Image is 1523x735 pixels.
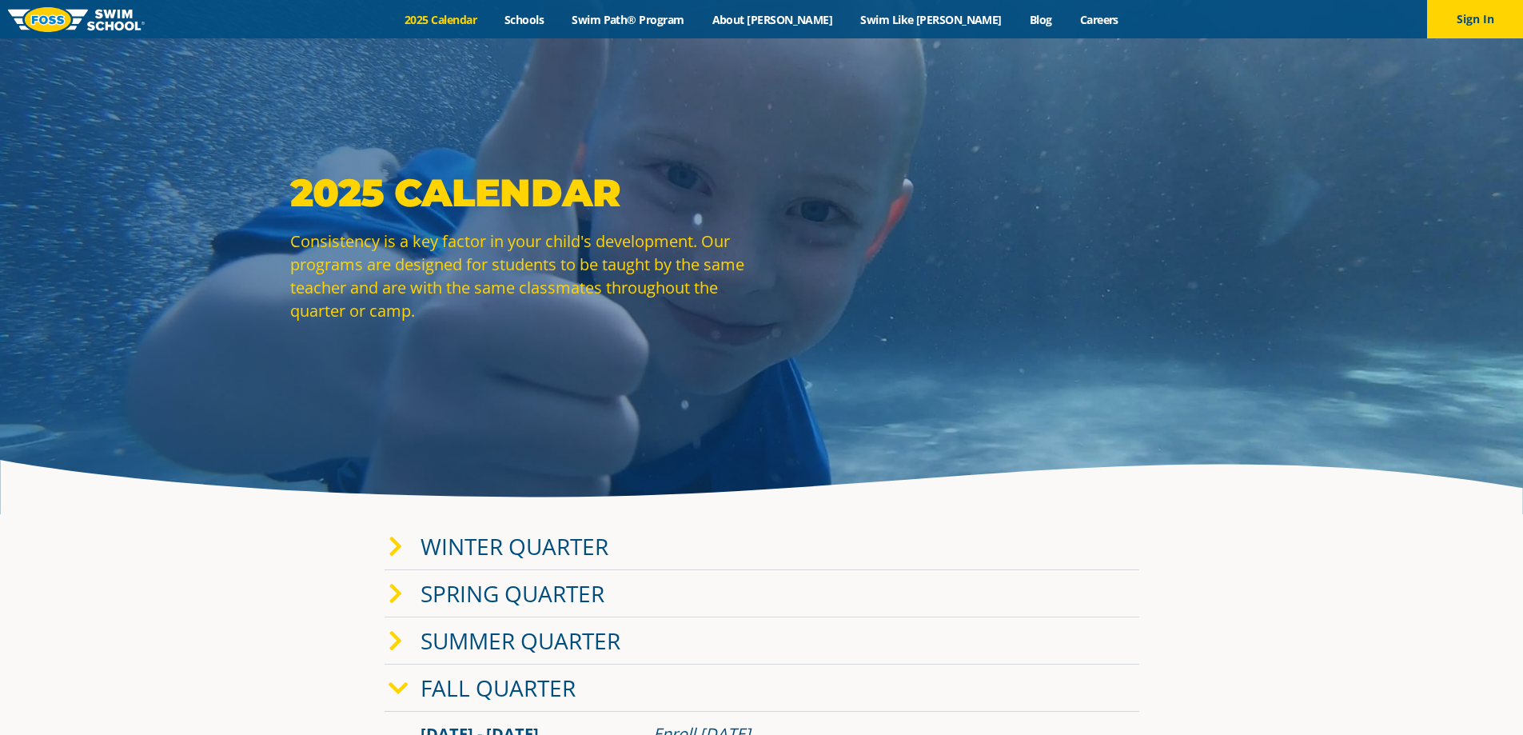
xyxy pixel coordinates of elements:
a: About [PERSON_NAME] [698,12,847,27]
a: Summer Quarter [421,625,620,656]
a: Blog [1015,12,1066,27]
img: FOSS Swim School Logo [8,7,145,32]
p: Consistency is a key factor in your child's development. Our programs are designed for students t... [290,230,754,322]
a: Careers [1066,12,1132,27]
a: Schools [491,12,558,27]
a: Swim Path® Program [558,12,698,27]
a: Swim Like [PERSON_NAME] [847,12,1016,27]
a: Fall Quarter [421,673,576,703]
a: Winter Quarter [421,531,608,561]
a: 2025 Calendar [391,12,491,27]
a: Spring Quarter [421,578,604,609]
strong: 2025 Calendar [290,170,620,216]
